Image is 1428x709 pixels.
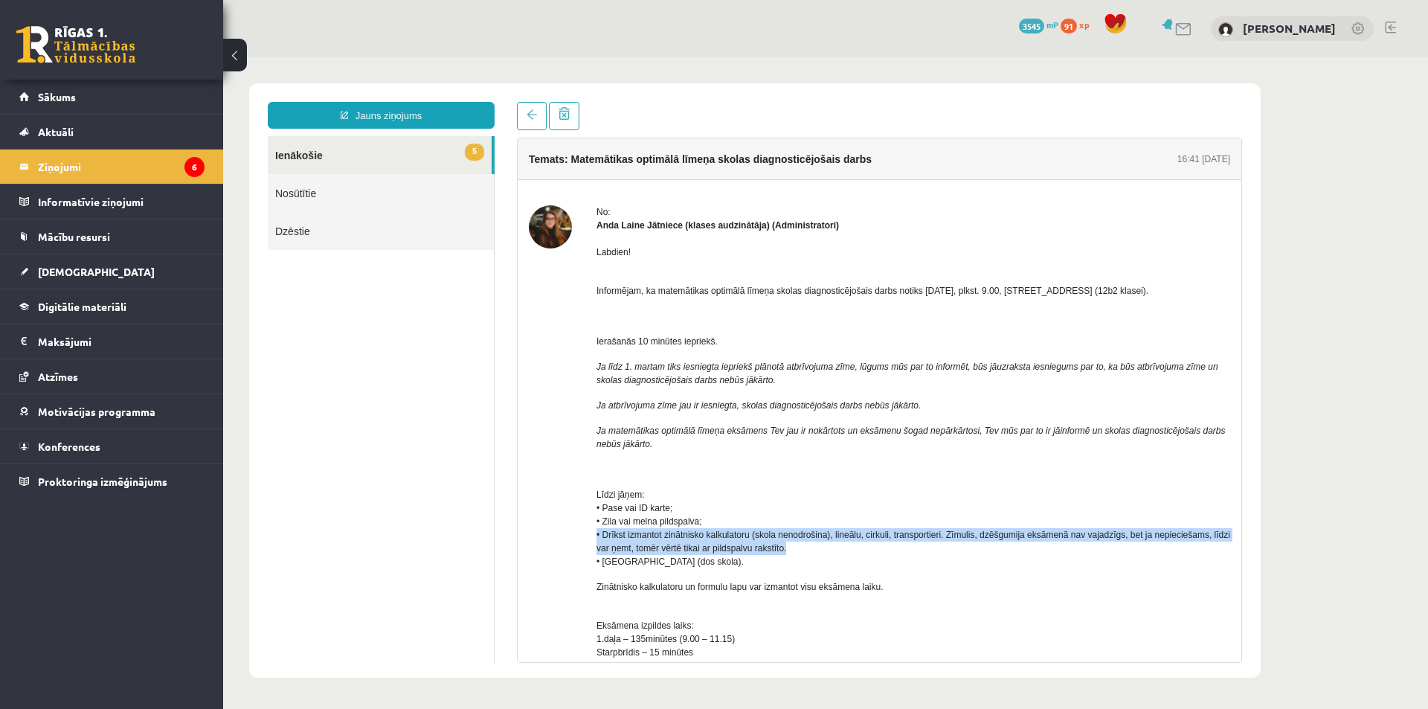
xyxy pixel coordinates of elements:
i: nebūs jākārto. [496,318,552,328]
a: Informatīvie ziņojumi [19,185,205,219]
a: Konferences [19,429,205,463]
img: Sigurds Kozlovskis [1218,22,1233,37]
i: Ja līdz 1. martam tiks iesniegta iepriekš plānotā atbrīvojuma zīme, lūgums mūs par to informēt, b... [373,304,995,328]
a: Dzēstie [45,155,271,193]
span: Aktuāli [38,125,74,138]
span: xp [1079,19,1089,31]
span: Zinātnisko kalkulatoru un formulu lapu var izmantot visu eksāmena laiku. [373,524,660,535]
span: Eksāmena izpildes laiks: 1.daļa – 135minūtes (9.00 – 11.15) Starpbrīdis – 15 minūtes 2. daļa - 10... [373,563,520,614]
legend: Ziņojumi [38,150,205,184]
legend: Maksājumi [38,324,205,359]
a: [DEMOGRAPHIC_DATA] [19,254,205,289]
i: 6 [184,157,205,177]
a: Rīgas 1. Tālmācības vidusskola [16,26,135,63]
span: mP [1046,19,1058,31]
legend: Informatīvie ziņojumi [38,185,205,219]
a: Sākums [19,80,205,114]
a: 91 xp [1061,19,1096,31]
span: Līdzi jāņem: • Pase vai ID karte; • Zila vai melna pildspalva; • Drīkst izmantot zinātnisko kalku... [373,432,1007,510]
img: Anda Laine Jātniece (klases audzinātāja) [306,148,349,191]
a: Nosūtītie [45,117,271,155]
span: Atzīmes [38,370,78,383]
span: Sākums [38,90,76,103]
a: Proktoringa izmēģinājums [19,464,205,498]
span: Digitālie materiāli [38,300,126,313]
span: Labdien! [373,190,408,200]
i: Ja matemātikas optimālā līmeņa eksāmens Tev jau ir nokārtots un eksāmenu šogad nepārkārtosi, Tev ... [373,368,1003,379]
i: nebūs jākārto. [373,382,429,392]
span: Proktoringa izmēģinājums [38,475,167,488]
span: Informējam, ka matemātikas optimālā līmeņa skolas diagnosticējošais darbs notiks [DATE], plkst. 9... [373,228,925,239]
a: Motivācijas programma [19,394,205,429]
a: Aktuāli [19,115,205,149]
span: Konferences [38,440,100,453]
span: Motivācijas programma [38,405,155,418]
a: Jauns ziņojums [45,45,271,71]
a: Mācību resursi [19,219,205,254]
h4: Temats: Matemātikas optimālā līmeņa skolas diagnosticējošais darbs [306,96,649,108]
i: Ja atbrīvojuma zīme jau ir iesniegta, skolas diagnosticējošais darbs [373,343,640,353]
span: 91 [1061,19,1077,33]
a: 3545 mP [1019,19,1058,31]
strong: Anda Laine Jātniece (klases audzinātāja) (Administratori) [373,163,616,173]
span: Ierašanās 10 minūtes iepriekš. [373,279,495,289]
a: Ziņojumi6 [19,150,205,184]
span: 3545 [1019,19,1044,33]
span: Mācību resursi [38,230,110,243]
a: Digitālie materiāli [19,289,205,324]
span: 5 [242,86,261,103]
a: Atzīmes [19,359,205,394]
a: 5Ienākošie [45,79,268,117]
a: Maksājumi [19,324,205,359]
div: 16:41 [DATE] [954,95,1007,109]
div: No: [373,148,1007,161]
span: [DEMOGRAPHIC_DATA] [38,265,155,278]
a: [PERSON_NAME] [1243,21,1336,36]
i: nebūs jākārto. [642,343,698,353]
